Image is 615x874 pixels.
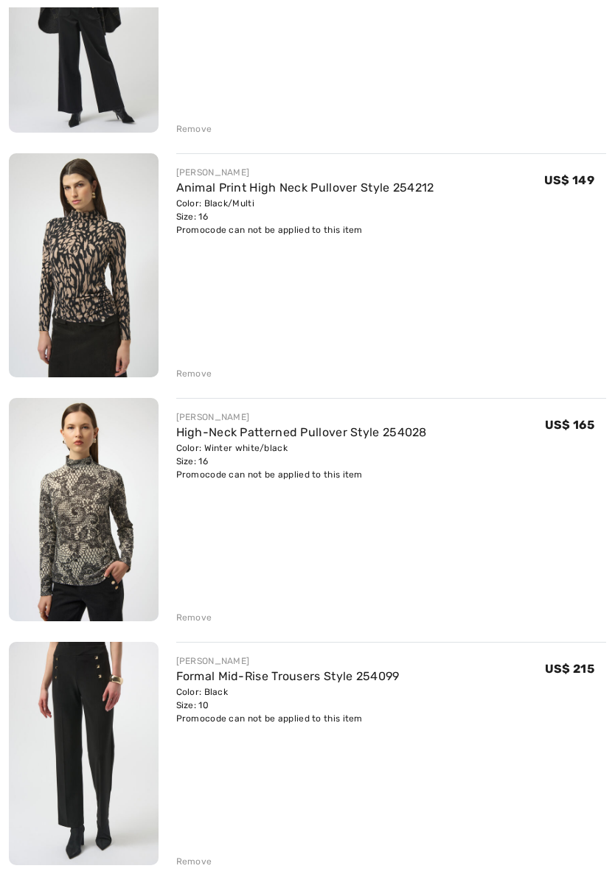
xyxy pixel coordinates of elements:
[9,398,159,621] img: High-Neck Patterned Pullover Style 254028
[9,642,159,865] img: Formal Mid-Rise Trousers Style 254099
[176,425,427,439] a: High-Neck Patterned Pullover Style 254028
[176,410,427,424] div: [PERSON_NAME]
[176,669,400,683] a: Formal Mid-Rise Trousers Style 254099
[176,685,400,712] div: Color: Black Size: 10
[544,173,594,187] span: US$ 149
[176,166,434,179] div: [PERSON_NAME]
[545,662,594,676] span: US$ 215
[176,181,434,195] a: Animal Print High Neck Pullover Style 254212
[176,468,427,481] div: Promocode can not be applied to this item
[176,855,212,868] div: Remove
[176,611,212,624] div: Remove
[545,418,594,432] span: US$ 165
[176,122,212,136] div: Remove
[176,223,434,237] div: Promocode can not be applied to this item
[176,654,400,668] div: [PERSON_NAME]
[9,153,159,377] img: Animal Print High Neck Pullover Style 254212
[176,367,212,380] div: Remove
[176,712,400,725] div: Promocode can not be applied to this item
[176,441,427,468] div: Color: Winter white/black Size: 16
[176,197,434,223] div: Color: Black/Multi Size: 16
